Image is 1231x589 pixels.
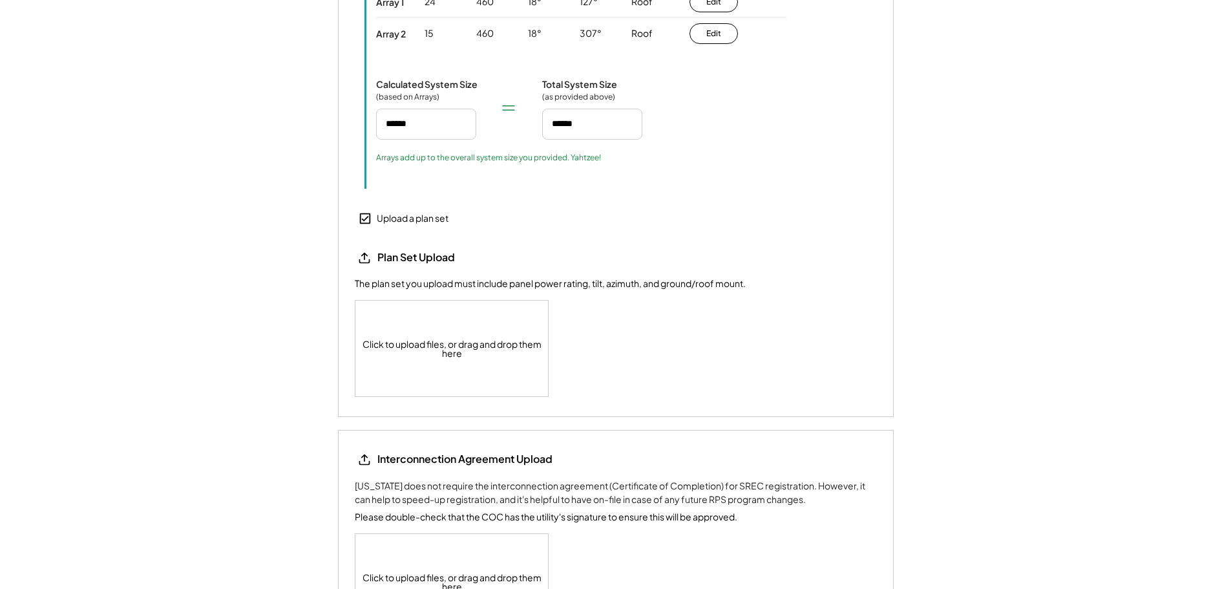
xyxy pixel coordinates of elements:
div: Click to upload files, or drag and drop them here [355,301,549,396]
div: (based on Arrays) [376,92,441,102]
div: Roof [631,27,653,40]
div: Calculated System Size [376,78,478,90]
div: Please double-check that the COC has the utility's signature to ensure this will be approved. [355,510,737,524]
div: Total System Size [542,78,617,90]
div: [US_STATE] does not require the interconnection agreement (Certificate of Completion) for SREC re... [355,479,877,506]
div: Interconnection Agreement Upload [377,452,552,466]
div: 18° [528,27,542,40]
div: Upload a plan set [377,212,448,225]
button: Edit [689,23,738,44]
div: Arrays add up to the overall system size you provided. Yahtzee! [376,153,601,163]
div: 460 [476,27,494,40]
div: Plan Set Upload [377,251,507,264]
div: (as provided above) [542,92,615,102]
div: The plan set you upload must include panel power rating, tilt, azimuth, and ground/roof mount. [355,277,746,290]
div: Array 2 [376,28,406,39]
div: 307° [580,27,602,40]
div: 15 [425,27,434,40]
